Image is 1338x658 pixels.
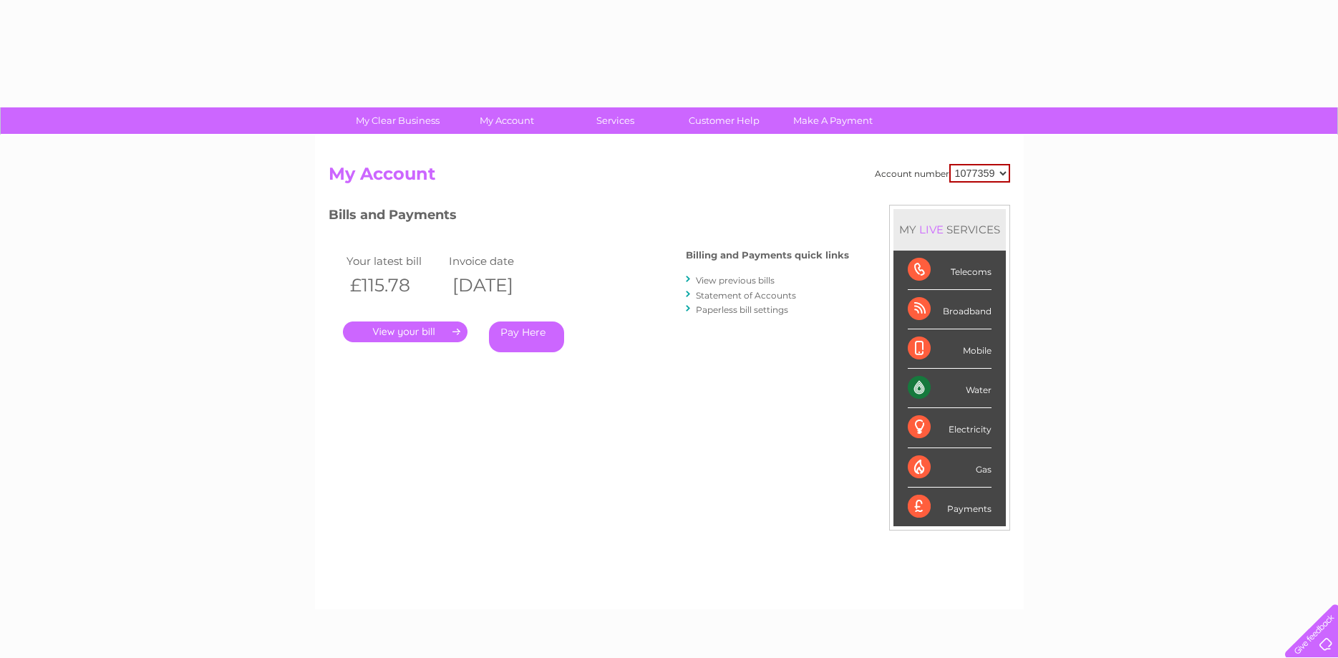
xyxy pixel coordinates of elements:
div: Gas [908,448,992,488]
h3: Bills and Payments [329,205,849,230]
div: Payments [908,488,992,526]
a: My Clear Business [339,107,457,134]
a: Make A Payment [774,107,892,134]
div: MY SERVICES [893,209,1006,250]
a: Pay Here [489,321,564,352]
a: My Account [447,107,566,134]
div: Telecoms [908,251,992,290]
h2: My Account [329,164,1010,191]
div: Broadband [908,290,992,329]
td: Your latest bill [343,251,446,271]
div: Account number [875,164,1010,183]
th: [DATE] [445,271,548,300]
div: Water [908,369,992,408]
a: Services [556,107,674,134]
h4: Billing and Payments quick links [686,250,849,261]
th: £115.78 [343,271,446,300]
div: LIVE [916,223,946,236]
a: . [343,321,467,342]
div: Electricity [908,408,992,447]
div: Mobile [908,329,992,369]
a: Customer Help [665,107,783,134]
a: Statement of Accounts [696,290,796,301]
td: Invoice date [445,251,548,271]
a: View previous bills [696,275,775,286]
a: Paperless bill settings [696,304,788,315]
